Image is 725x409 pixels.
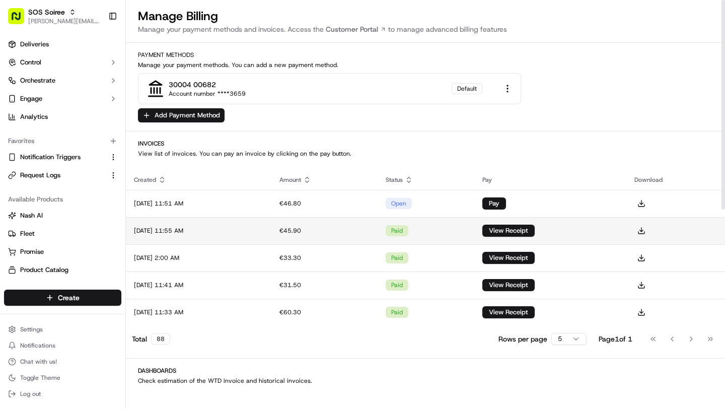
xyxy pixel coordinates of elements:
[279,227,370,235] div: €45.90
[138,377,713,385] p: Check estimation of the WTD invoice and historical invoices.
[4,322,121,336] button: Settings
[279,254,370,262] div: €33.30
[21,96,39,114] img: 8571987876998_91fb9ceb93ad5c398215_72.jpg
[20,76,55,85] span: Orchestrate
[100,250,122,257] span: Pylon
[4,355,121,369] button: Chat with us!
[6,221,81,239] a: 📗Knowledge Base
[10,10,30,30] img: Nash
[109,156,113,164] span: •
[4,338,121,353] button: Notifications
[4,91,121,107] button: Engage
[156,129,183,141] button: See all
[20,58,41,67] span: Control
[20,40,49,49] span: Deliveries
[20,229,35,238] span: Fleet
[10,226,18,234] div: 📗
[482,197,506,210] button: Pay
[4,149,121,165] button: Notification Triggers
[4,290,121,306] button: Create
[498,334,547,344] p: Rows per page
[386,252,408,263] div: paid
[20,94,42,103] span: Engage
[4,36,121,52] a: Deliveries
[138,150,713,158] p: View list of invoices. You can pay an invoice by clicking on the pay button.
[279,176,370,184] div: Amount
[4,371,121,385] button: Toggle Theme
[20,374,60,382] span: Toggle Theme
[4,54,121,71] button: Control
[386,280,408,291] div: paid
[4,208,121,224] button: Nash AI
[45,106,138,114] div: We're available if you need us!
[10,174,26,190] img: Brittany Newman
[324,24,388,34] a: Customer Portal
[386,307,408,318] div: paid
[482,279,535,291] button: View Receipt
[89,183,110,191] span: [DATE]
[4,133,121,149] div: Favorites
[126,299,271,326] td: [DATE] 11:33 AM
[138,108,225,122] button: Add Payment Method
[126,190,271,217] td: [DATE] 11:51 AM
[4,73,121,89] button: Orchestrate
[20,342,55,350] span: Notifications
[132,333,170,345] div: Total
[8,229,117,238] a: Fleet
[10,96,28,114] img: 1736555255976-a54dd68f-1ca7-489b-9aae-adbdc363a1c4
[10,40,183,56] p: Welcome 👋
[20,247,44,256] span: Promise
[20,112,48,121] span: Analytics
[20,171,60,180] span: Request Logs
[8,171,105,180] a: Request Logs
[20,265,68,275] span: Product Catalog
[482,252,535,264] button: View Receipt
[4,387,121,401] button: Log out
[169,80,216,90] div: 30004 00682
[151,333,170,345] div: 88
[85,226,93,234] div: 💻
[279,308,370,316] div: €60.30
[386,198,412,209] div: open
[279,199,370,208] div: €46.80
[20,153,81,162] span: Notification Triggers
[71,249,122,257] a: Powered byPylon
[452,83,482,94] div: Default
[126,217,271,244] td: [DATE] 11:55 AM
[4,167,121,183] button: Request Logs
[599,334,632,344] div: Page 1 of 1
[20,325,43,333] span: Settings
[126,271,271,299] td: [DATE] 11:41 AM
[386,225,408,236] div: paid
[482,306,535,318] button: View Receipt
[10,147,26,166] img: Wisdom Oko
[84,183,87,191] span: •
[634,176,717,184] div: Download
[4,226,121,242] button: Fleet
[20,358,57,366] span: Chat with us!
[115,156,135,164] span: [DATE]
[4,109,121,125] a: Analytics
[4,262,121,278] button: Product Catalog
[95,225,162,235] span: API Documentation
[4,4,104,28] button: SOS Soiree[PERSON_NAME][EMAIL_ADDRESS][DOMAIN_NAME]
[169,90,246,98] div: Account number ****3659
[4,244,121,260] button: Promise
[45,96,165,106] div: Start new chat
[31,183,82,191] span: [PERSON_NAME]
[171,99,183,111] button: Start new chat
[20,390,41,398] span: Log out
[28,7,65,17] button: SOS Soiree
[482,225,535,237] button: View Receipt
[482,176,619,184] div: Pay
[28,17,100,25] button: [PERSON_NAME][EMAIL_ADDRESS][DOMAIN_NAME]
[138,51,713,59] h2: Payment Methods
[31,156,107,164] span: Wisdom [PERSON_NAME]
[8,153,105,162] a: Notification Triggers
[20,225,77,235] span: Knowledge Base
[279,281,370,289] div: €31.50
[20,211,43,220] span: Nash AI
[138,140,713,148] h2: Invoices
